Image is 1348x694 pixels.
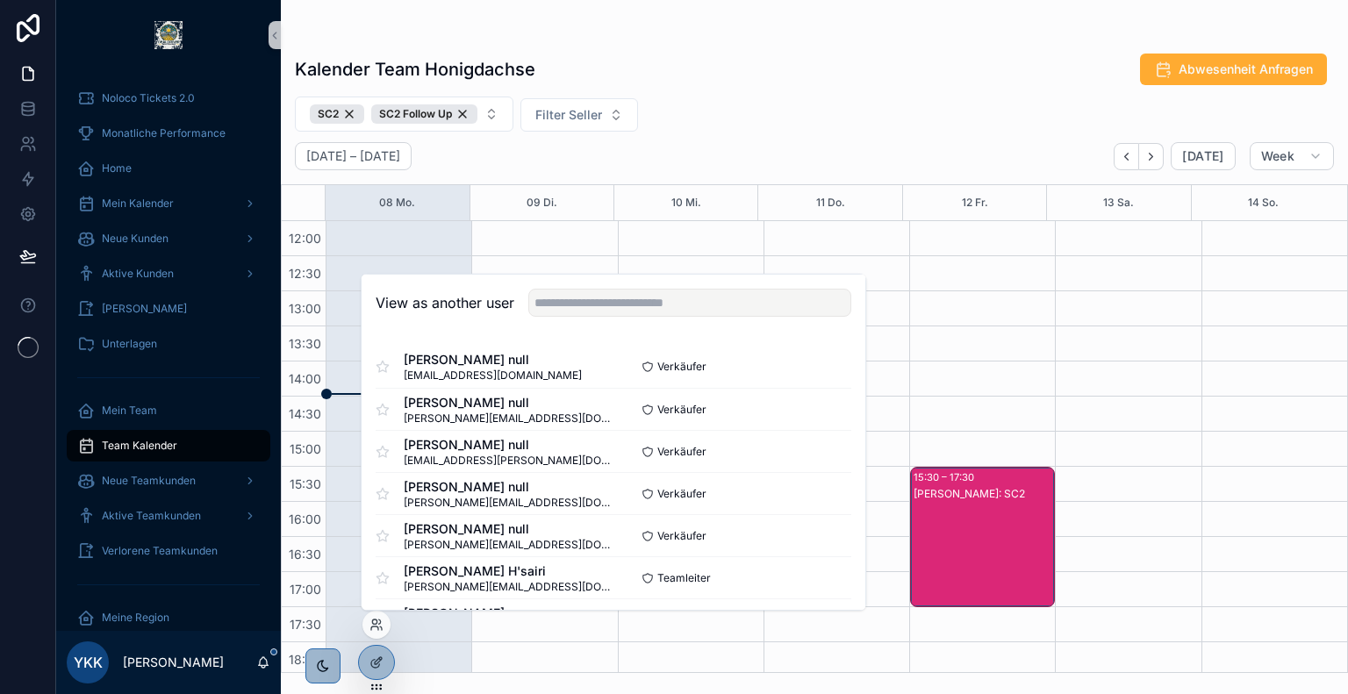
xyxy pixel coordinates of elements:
button: 13 Sa. [1103,185,1134,220]
button: Back [1114,143,1139,170]
span: [PERSON_NAME][EMAIL_ADDRESS][DOMAIN_NAME] [404,411,613,425]
button: 14 So. [1248,185,1279,220]
span: 14:30 [284,406,326,421]
span: [PERSON_NAME] H'sairi [404,562,613,579]
span: 13:00 [284,301,326,316]
div: SC2 [310,104,364,124]
span: Neue Teamkunden [102,474,196,488]
span: Noloco Tickets 2.0 [102,91,195,105]
span: [DATE] [1182,148,1223,164]
a: Monatliche Performance [67,118,270,149]
span: Verkäufer [657,402,706,416]
a: Noloco Tickets 2.0 [67,82,270,114]
span: [PERSON_NAME] null [404,393,613,411]
span: [EMAIL_ADDRESS][DOMAIN_NAME] [404,368,582,383]
div: 15:30 – 17:30 [914,469,979,486]
span: Teamleiter [657,570,711,584]
button: 09 Di. [527,185,557,220]
span: Verlorene Teamkunden [102,544,218,558]
span: Aktive Kunden [102,267,174,281]
span: [PERSON_NAME][EMAIL_ADDRESS][DOMAIN_NAME] [404,537,613,551]
button: 11 Do. [816,185,845,220]
span: Verkäufer [657,486,706,500]
h2: View as another user [376,292,514,313]
span: 13:30 [284,336,326,351]
button: Unselect SC_2_FOLLOW_UP [371,104,477,124]
span: [PERSON_NAME][EMAIL_ADDRESS][DOMAIN_NAME] [404,495,613,509]
a: Aktive Teamkunden [67,500,270,532]
span: [PERSON_NAME] null [404,351,582,368]
span: [PERSON_NAME] [102,302,187,316]
button: Abwesenheit Anfragen [1140,54,1327,85]
button: Select Button [520,98,638,132]
span: 12:00 [284,231,326,246]
img: App logo [154,21,183,49]
a: Home [67,153,270,184]
span: [EMAIL_ADDRESS][PERSON_NAME][DOMAIN_NAME] [404,453,613,467]
a: Unterlagen [67,328,270,360]
span: Aktive Teamkunden [102,509,201,523]
span: [PERSON_NAME] [404,604,613,621]
h2: [DATE] – [DATE] [306,147,400,165]
span: 17:30 [285,617,326,632]
span: YKK [74,652,103,673]
span: Verkäufer [657,444,706,458]
span: Mein Team [102,404,157,418]
span: Filter Seller [535,106,602,124]
a: Neue Teamkunden [67,465,270,497]
span: 17:00 [285,582,326,597]
span: [PERSON_NAME][EMAIL_ADDRESS][DOMAIN_NAME] [404,579,613,593]
span: 16:00 [284,512,326,526]
a: Aktive Kunden [67,258,270,290]
a: [PERSON_NAME] [67,293,270,325]
span: Mein Kalender [102,197,174,211]
a: Mein Team [67,395,270,426]
span: Home [102,161,132,175]
span: [PERSON_NAME] null [404,519,613,537]
div: [PERSON_NAME]: SC2 [914,487,1053,501]
button: [DATE] [1171,142,1235,170]
div: scrollable content [56,70,281,631]
a: Verlorene Teamkunden [67,535,270,567]
a: Meine Region [67,602,270,633]
div: SC2 Follow Up [371,104,477,124]
button: Week [1250,142,1334,170]
span: Team Kalender [102,439,177,453]
button: 12 Fr. [962,185,988,220]
a: Team Kalender [67,430,270,461]
a: Mein Kalender [67,188,270,219]
span: [PERSON_NAME] null [404,435,613,453]
span: 15:00 [285,441,326,456]
a: Neue Kunden [67,223,270,254]
span: 18:00 [284,652,326,667]
button: Next [1139,143,1164,170]
span: Verkäufer [657,528,706,542]
span: Meine Region [102,611,169,625]
button: Unselect SC_2 [310,104,364,124]
span: 14:00 [284,371,326,386]
span: Monatliche Performance [102,126,226,140]
div: 15:30 – 17:30[PERSON_NAME]: SC2 [911,468,1054,606]
h1: Kalender Team Honigdachse [295,57,535,82]
span: 12:30 [284,266,326,281]
span: Abwesenheit Anfragen [1179,61,1313,78]
button: 10 Mi. [671,185,701,220]
span: Week [1261,148,1294,164]
button: Select Button [295,97,513,132]
span: 15:30 [285,476,326,491]
p: [PERSON_NAME] [123,654,224,671]
button: 08 Mo. [379,185,415,220]
span: Neue Kunden [102,232,168,246]
span: Unterlagen [102,337,157,351]
span: [PERSON_NAME] null [404,477,613,495]
span: 16:30 [284,547,326,562]
span: Verkäufer [657,360,706,374]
